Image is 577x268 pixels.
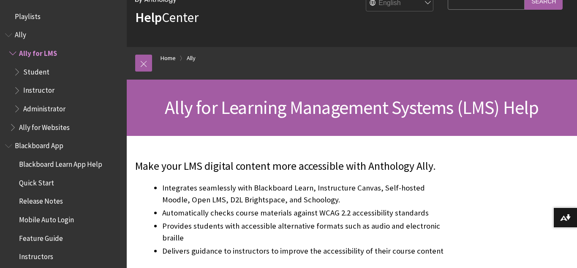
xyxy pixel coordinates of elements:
li: Provides students with accessible alternative formats such as audio and electronic braille [162,220,444,244]
span: Instructors [19,250,53,261]
span: Ally [15,28,26,39]
li: Integrates seamlessly with Blackboard Learn, Instructure Canvas, Self-hosted Moodle, Open LMS, D2... [162,182,444,206]
span: Quick Start [19,176,54,187]
span: Playlists [15,9,41,21]
li: Automatically checks course materials against WCAG 2.2 accessibility standards [162,207,444,219]
a: Home [161,53,176,64]
span: Mobile Auto Login [19,213,74,224]
span: Ally for Websites [19,120,70,132]
span: Blackboard Learn App Help [19,157,102,169]
p: Make your LMS digital content more accessible with Anthology Ally. [135,159,444,174]
span: Instructor [23,83,54,95]
span: Feature Guide [19,231,63,243]
nav: Book outline for Playlists [5,9,122,24]
span: Release Notes [19,194,63,206]
a: HelpCenter [135,9,199,26]
span: Administrator [23,102,65,113]
span: Ally for LMS [19,46,57,58]
span: Blackboard App [15,139,63,150]
nav: Book outline for Anthology Ally Help [5,28,122,135]
a: Ally [187,53,196,64]
span: Student [23,65,49,76]
span: Ally for Learning Management Systems (LMS) Help [165,96,539,119]
strong: Help [135,9,162,26]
